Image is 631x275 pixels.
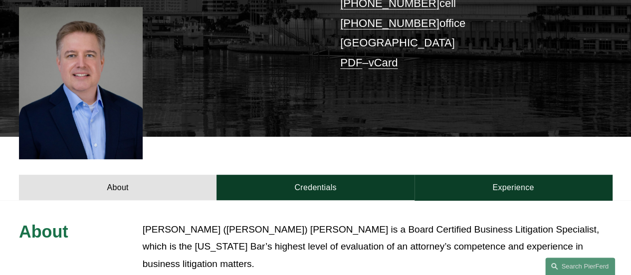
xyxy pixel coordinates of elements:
a: About [19,175,216,200]
a: Experience [415,175,612,200]
span: About [19,222,68,241]
a: [PHONE_NUMBER] [340,17,439,29]
a: Search this site [545,258,615,275]
a: Credentials [216,175,414,200]
a: PDF [340,56,362,69]
a: vCard [368,56,398,69]
p: [PERSON_NAME] ([PERSON_NAME]) [PERSON_NAME] is a Board Certified Business Litigation Specialist, ... [143,221,612,273]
